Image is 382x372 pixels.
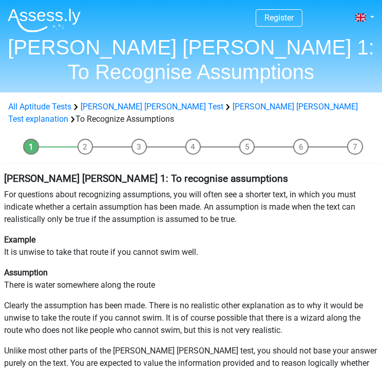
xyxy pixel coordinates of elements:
[8,35,374,84] h1: [PERSON_NAME] [PERSON_NAME] 1: To Recognise Assumptions
[8,101,374,125] div: To Recognize Assumptions
[8,102,71,111] a: All Aptitude Tests
[4,235,35,245] b: Example
[4,267,378,291] p: There is water somewhere along the route
[4,234,378,258] p: It is unwise to take that route if you cannot swim well.
[8,8,81,32] img: Assessly
[4,173,288,184] b: [PERSON_NAME] [PERSON_NAME] 1: To recognise assumptions
[4,268,48,277] b: Assumption
[4,300,378,337] p: Clearly the assumption has been made. There is no realistic other explanation as to why it would ...
[264,13,294,23] a: Register
[81,102,223,111] a: [PERSON_NAME] [PERSON_NAME] Test
[4,189,378,226] p: For questions about recognizing assumptions, you will often see a shorter text, in which you must...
